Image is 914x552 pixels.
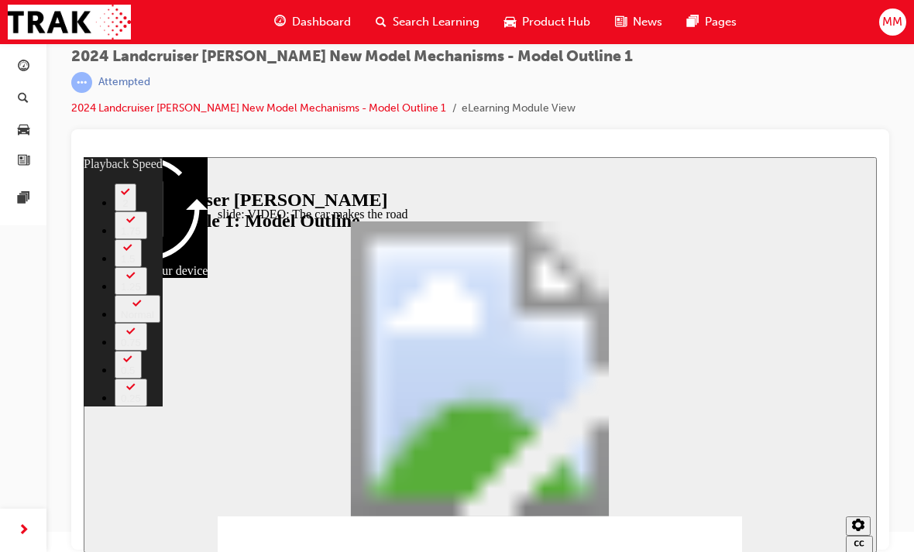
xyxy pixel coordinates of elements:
[522,13,590,31] span: Product Hub
[363,6,492,38] a: search-iconSearch Learning
[18,92,29,106] span: search-icon
[462,100,576,118] li: eLearning Module View
[504,12,516,32] span: car-icon
[18,60,29,74] span: guage-icon
[687,12,699,32] span: pages-icon
[31,26,53,54] button: 2
[18,155,29,169] span: news-icon
[18,192,29,206] span: pages-icon
[37,40,46,52] div: 2
[762,379,789,398] button: closed captions
[71,48,633,66] span: 2024 Landcruiser [PERSON_NAME] New Model Mechanisms - Model Outline 1
[633,13,662,31] span: News
[71,72,92,93] span: learningRecordVerb_ATTEMPT-icon
[18,521,29,540] span: next-icon
[879,9,906,36] button: MM
[8,5,131,39] img: Trak
[603,6,675,38] a: news-iconNews
[292,13,351,31] span: Dashboard
[71,101,446,115] a: 2024 Landcruiser [PERSON_NAME] New Model Mechanisms - Model Outline 1
[882,13,902,31] span: MM
[98,75,150,90] div: Attempted
[754,345,785,396] div: misc controls
[393,13,479,31] span: Search Learning
[705,13,737,31] span: Pages
[376,12,387,32] span: search-icon
[262,6,363,38] a: guage-iconDashboard
[762,359,787,379] button: Settings
[274,12,286,32] span: guage-icon
[615,12,627,32] span: news-icon
[18,123,29,137] span: car-icon
[675,6,749,38] a: pages-iconPages
[492,6,603,38] a: car-iconProduct Hub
